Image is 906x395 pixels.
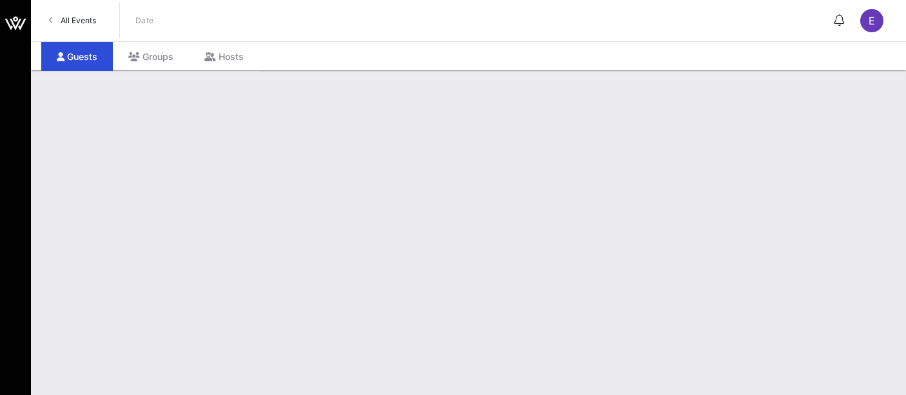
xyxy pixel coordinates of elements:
div: E [860,9,883,32]
div: Groups [113,42,189,71]
span: E [869,14,875,27]
span: All Events [61,15,96,25]
div: Hosts [189,42,259,71]
a: All Events [41,10,104,31]
p: Date [135,14,154,27]
div: Guests [41,42,113,71]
